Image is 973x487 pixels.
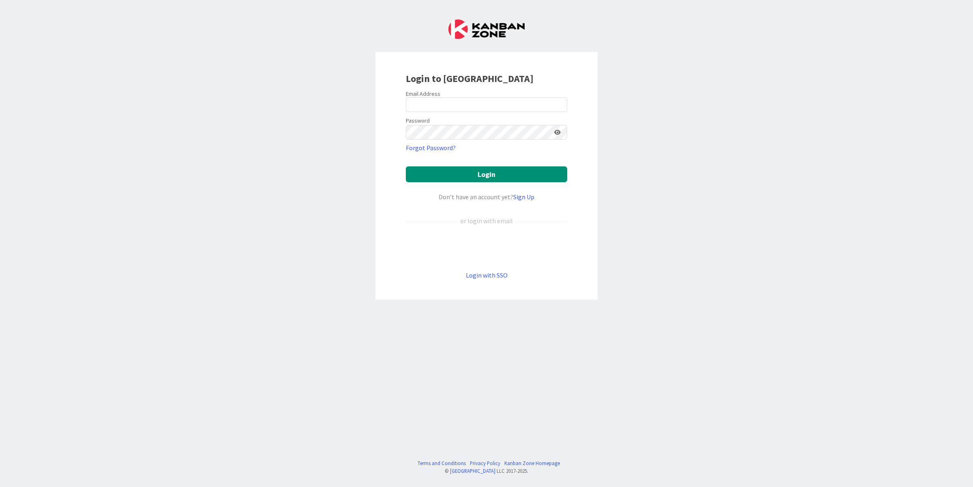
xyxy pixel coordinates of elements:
[450,468,495,474] a: [GEOGRAPHIC_DATA]
[466,271,508,279] a: Login with SSO
[470,459,500,467] a: Privacy Policy
[406,116,430,125] label: Password
[402,239,571,257] iframe: Sign in with Google Button
[406,90,440,97] label: Email Address
[504,459,560,467] a: Kanban Zone Homepage
[513,193,534,201] a: Sign Up
[414,467,560,475] div: © LLC 2017- 2025 .
[448,19,525,39] img: Kanban Zone
[458,216,515,226] div: or login with email
[406,72,534,85] b: Login to [GEOGRAPHIC_DATA]
[418,459,466,467] a: Terms and Conditions
[406,166,567,182] button: Login
[406,143,456,153] a: Forgot Password?
[406,192,567,202] div: Don’t have an account yet?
